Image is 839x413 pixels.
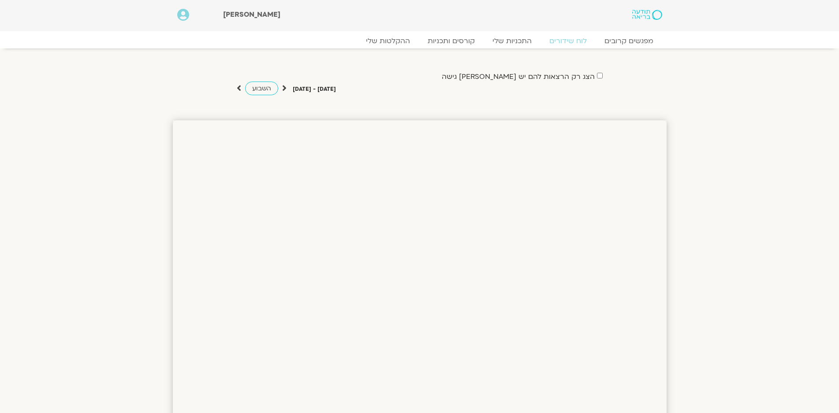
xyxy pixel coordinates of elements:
nav: Menu [177,37,662,45]
a: קורסים ותכניות [419,37,484,45]
label: הצג רק הרצאות להם יש [PERSON_NAME] גישה [442,73,595,81]
span: השבוע [252,84,271,93]
a: לוח שידורים [541,37,596,45]
span: [PERSON_NAME] [223,10,280,19]
p: [DATE] - [DATE] [293,85,336,94]
a: מפגשים קרובים [596,37,662,45]
a: התכניות שלי [484,37,541,45]
a: ההקלטות שלי [357,37,419,45]
a: השבוע [245,82,278,95]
